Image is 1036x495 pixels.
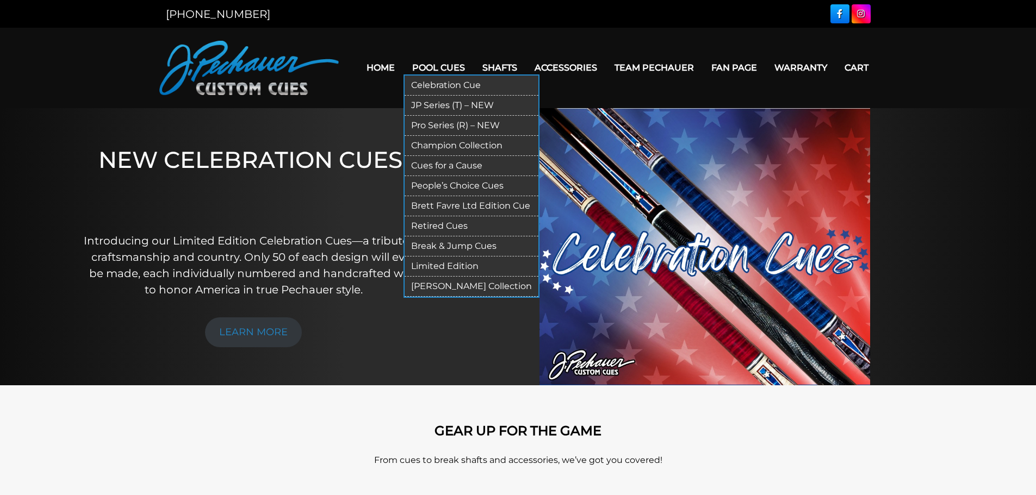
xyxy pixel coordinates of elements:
a: Warranty [766,54,836,82]
a: Cues for a Cause [405,156,538,176]
a: [PHONE_NUMBER] [166,8,270,21]
a: Pro Series (R) – NEW [405,116,538,136]
a: Limited Edition [405,256,538,277]
h1: NEW CELEBRATION CUES! [83,146,424,217]
a: Break & Jump Cues [405,236,538,256]
a: Champion Collection [405,136,538,156]
p: From cues to break shafts and accessories, we’ve got you covered! [208,454,828,467]
a: Accessories [526,54,606,82]
a: Brett Favre Ltd Edition Cue [405,196,538,216]
img: Pechauer Custom Cues [159,41,339,95]
a: Cart [836,54,877,82]
a: Celebration Cue [405,76,538,96]
a: Pool Cues [404,54,474,82]
a: JP Series (T) – NEW [405,96,538,116]
a: Home [358,54,404,82]
a: Team Pechauer [606,54,703,82]
strong: GEAR UP FOR THE GAME [435,423,601,438]
a: Retired Cues [405,216,538,236]
a: Fan Page [703,54,766,82]
p: Introducing our Limited Edition Celebration Cues—a tribute to craftsmanship and country. Only 50 ... [83,233,424,298]
a: LEARN MORE [205,317,302,347]
a: [PERSON_NAME] Collection [405,277,538,297]
a: Shafts [474,54,526,82]
a: People’s Choice Cues [405,176,538,196]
